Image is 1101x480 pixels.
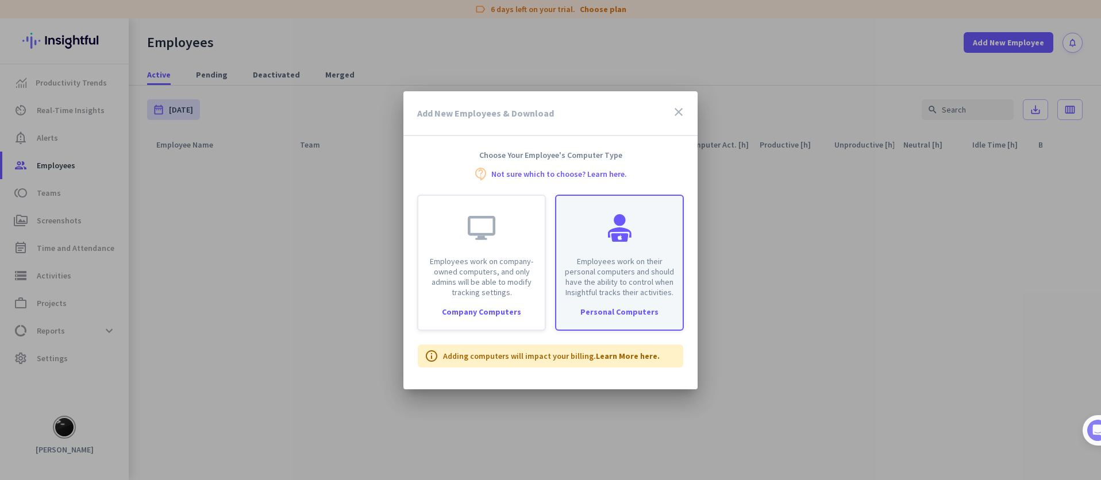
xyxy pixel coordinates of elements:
[596,351,660,361] a: Learn More here.
[443,350,660,362] p: Adding computers will impact your billing.
[491,170,627,178] a: Not sure which to choose? Learn here.
[556,308,683,316] div: Personal Computers
[418,308,545,316] div: Company Computers
[403,150,698,160] h4: Choose Your Employee's Computer Type
[563,256,676,297] p: Employees work on their personal computers and should have the ability to control when Insightful...
[417,109,554,118] h3: Add New Employees & Download
[672,105,686,119] i: close
[474,167,488,181] i: contact_support
[425,349,438,363] i: info
[425,256,538,297] p: Employees work on company-owned computers, and only admins will be able to modify tracking settings.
